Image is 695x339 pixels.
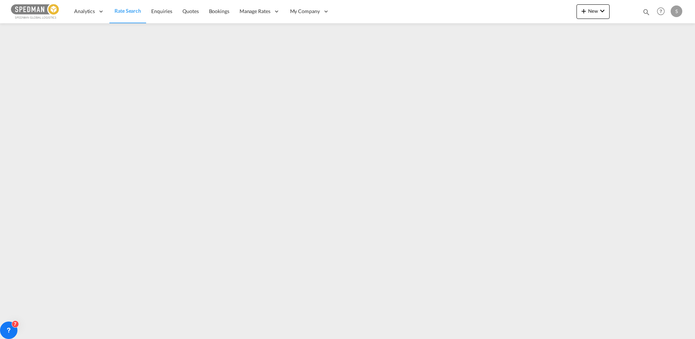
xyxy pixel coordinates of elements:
[115,8,141,14] span: Rate Search
[655,5,667,17] span: Help
[11,3,60,20] img: c12ca350ff1b11efb6b291369744d907.png
[151,8,172,14] span: Enquiries
[577,4,610,19] button: icon-plus 400-fgNewicon-chevron-down
[671,5,682,17] div: S
[290,8,320,15] span: My Company
[579,7,588,15] md-icon: icon-plus 400-fg
[642,8,650,19] div: icon-magnify
[579,8,607,14] span: New
[74,8,95,15] span: Analytics
[209,8,229,14] span: Bookings
[182,8,198,14] span: Quotes
[642,8,650,16] md-icon: icon-magnify
[240,8,270,15] span: Manage Rates
[598,7,607,15] md-icon: icon-chevron-down
[655,5,671,18] div: Help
